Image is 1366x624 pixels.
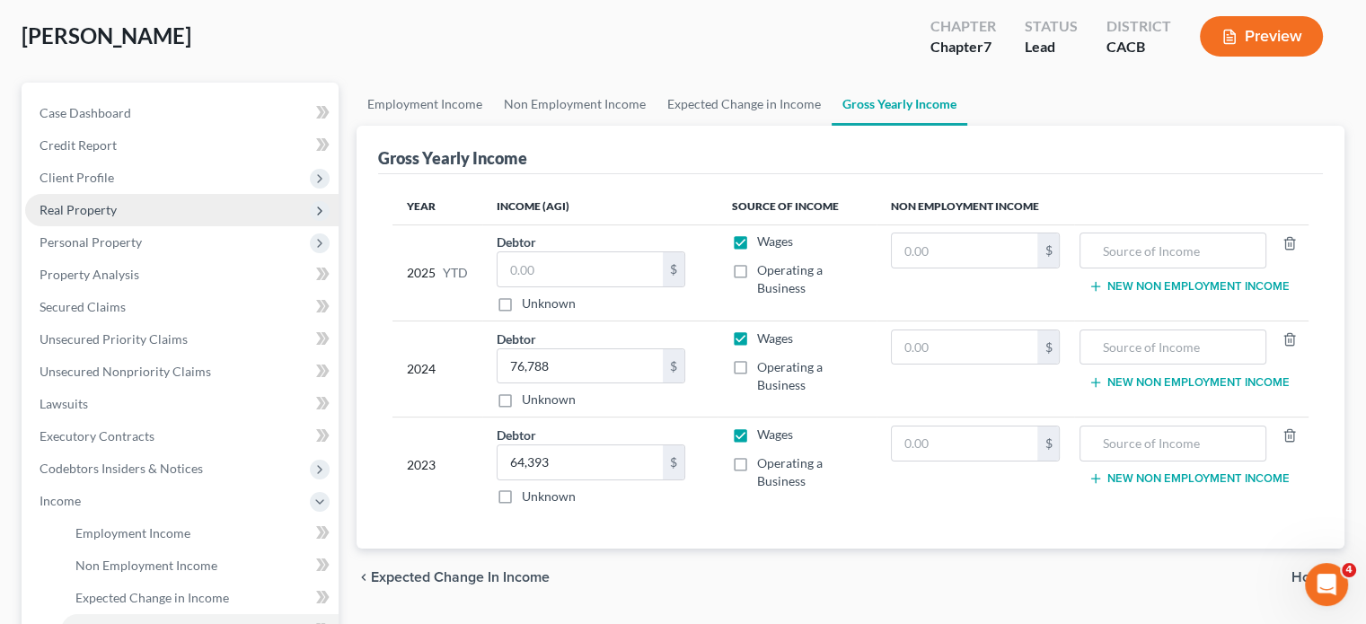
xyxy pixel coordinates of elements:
[1106,37,1171,57] div: CACB
[522,488,576,505] label: Unknown
[522,294,576,312] label: Unknown
[357,570,371,584] i: chevron_left
[832,83,967,126] a: Gross Yearly Income
[25,97,339,129] a: Case Dashboard
[983,38,991,55] span: 7
[1342,563,1356,577] span: 4
[930,37,996,57] div: Chapter
[1025,37,1078,57] div: Lead
[1088,375,1289,390] button: New Non Employment Income
[757,330,793,346] span: Wages
[657,83,832,126] a: Expected Change in Income
[40,493,81,508] span: Income
[498,445,663,479] input: 0.00
[663,252,684,286] div: $
[407,233,468,312] div: 2025
[757,455,823,488] span: Operating a Business
[40,396,88,411] span: Lawsuits
[61,517,339,549] a: Employment Income
[892,330,1038,365] input: 0.00
[407,330,468,409] div: 2024
[40,267,139,282] span: Property Analysis
[892,426,1038,461] input: 0.00
[61,549,339,582] a: Non Employment Income
[25,420,339,453] a: Executory Contracts
[25,259,339,291] a: Property Analysis
[757,359,823,392] span: Operating a Business
[25,388,339,420] a: Lawsuits
[757,426,793,442] span: Wages
[930,16,996,37] div: Chapter
[40,202,117,217] span: Real Property
[378,147,527,169] div: Gross Yearly Income
[40,428,154,444] span: Executory Contracts
[1200,16,1323,57] button: Preview
[1088,279,1289,294] button: New Non Employment Income
[1089,330,1256,365] input: Source of Income
[498,252,663,286] input: 0.00
[1089,426,1256,461] input: Source of Income
[493,83,657,126] a: Non Employment Income
[1037,426,1059,461] div: $
[61,582,339,614] a: Expected Change in Income
[75,558,217,573] span: Non Employment Income
[357,83,493,126] a: Employment Income
[1025,16,1078,37] div: Status
[757,262,823,295] span: Operating a Business
[522,391,576,409] label: Unknown
[25,323,339,356] a: Unsecured Priority Claims
[40,299,126,314] span: Secured Claims
[1305,563,1348,606] iframe: Intercom live chat
[718,189,876,224] th: Source of Income
[25,291,339,323] a: Secured Claims
[75,590,229,605] span: Expected Change in Income
[498,349,663,383] input: 0.00
[25,356,339,388] a: Unsecured Nonpriority Claims
[392,189,482,224] th: Year
[497,330,536,348] label: Debtor
[40,331,188,347] span: Unsecured Priority Claims
[40,170,114,185] span: Client Profile
[40,461,203,476] span: Codebtors Insiders & Notices
[482,189,718,224] th: Income (AGI)
[892,233,1038,268] input: 0.00
[497,233,536,251] label: Debtor
[40,137,117,153] span: Credit Report
[1106,16,1171,37] div: District
[407,426,468,505] div: 2023
[757,233,793,249] span: Wages
[1089,233,1256,268] input: Source of Income
[443,264,468,282] span: YTD
[75,525,190,541] span: Employment Income
[25,129,339,162] a: Credit Report
[22,22,191,48] span: [PERSON_NAME]
[1037,233,1059,268] div: $
[877,189,1309,224] th: Non Employment Income
[40,364,211,379] span: Unsecured Nonpriority Claims
[497,426,536,444] label: Debtor
[663,349,684,383] div: $
[371,570,550,584] span: Expected Change in Income
[40,234,142,250] span: Personal Property
[1088,471,1289,486] button: New Non Employment Income
[1291,570,1330,584] span: Home
[1291,570,1344,584] button: Home chevron_right
[663,445,684,479] div: $
[357,570,550,584] button: chevron_left Expected Change in Income
[1037,330,1059,365] div: $
[40,105,131,120] span: Case Dashboard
